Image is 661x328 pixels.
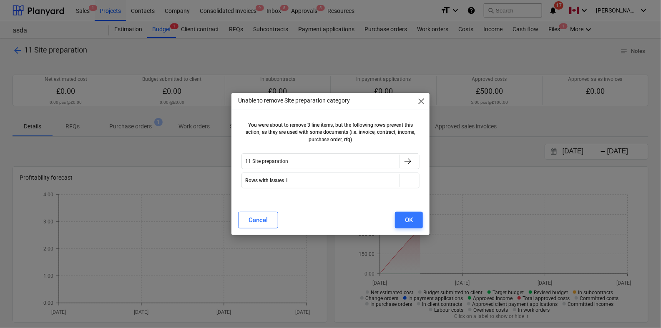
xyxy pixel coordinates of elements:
[242,155,400,168] div: 11 Site preparation
[619,288,661,328] iframe: Chat Widget
[249,215,268,225] div: Cancel
[242,174,400,187] div: Rows with issues 1
[405,215,413,225] div: OK
[416,96,426,106] span: close
[238,212,278,228] button: Cancel
[241,122,420,143] p: You were about to remove 3 line items, but the following rows prevent this action, as they are us...
[395,212,423,228] button: OK
[238,96,350,105] p: Unable to remove Site preparation category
